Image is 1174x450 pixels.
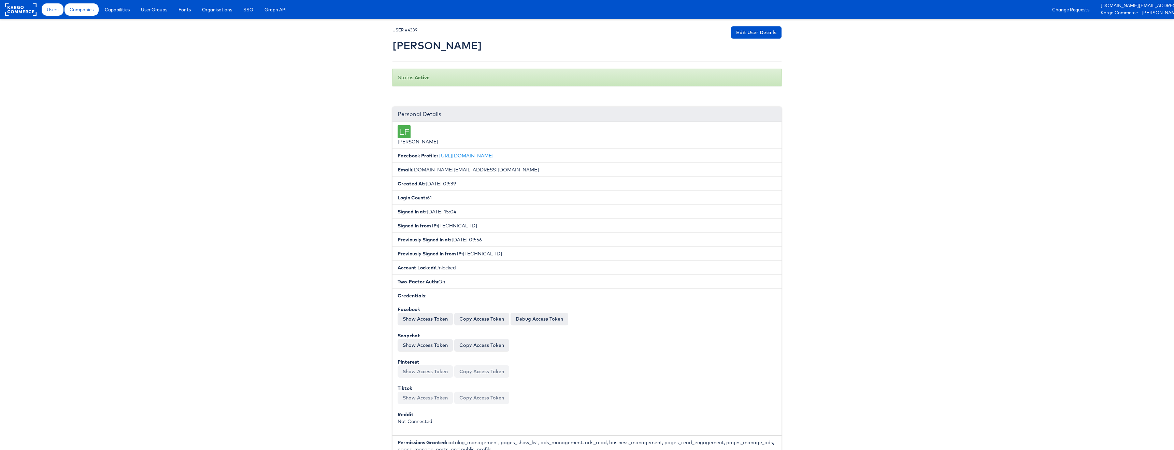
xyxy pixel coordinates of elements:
li: 61 [392,191,782,205]
a: Fonts [173,3,196,16]
b: Login Count: [398,195,427,201]
a: [DOMAIN_NAME][EMAIL_ADDRESS][DOMAIN_NAME] [1101,2,1169,10]
div: Personal Details [392,107,782,122]
a: Change Requests [1047,3,1094,16]
a: SSO [238,3,258,16]
li: : [392,289,782,436]
span: User Groups [141,6,167,13]
a: Graph API [259,3,292,16]
b: Credentials [398,293,425,299]
small: USER #4339 [392,27,417,32]
a: Kargo Commerce - [PERSON_NAME] [1101,10,1169,17]
li: [DATE] 09:39 [392,177,782,191]
b: Two-Factor Auth: [398,279,438,285]
button: Show Access Token [398,339,453,351]
b: Facebook [398,306,420,312]
span: Capabilities [105,6,130,13]
span: Organisations [202,6,232,13]
a: Users [42,3,63,16]
b: Email: [398,167,412,173]
button: Copy Access Token [454,313,509,325]
li: [DATE] 09:56 [392,233,782,247]
div: Status: [392,69,782,86]
b: Permissions Granted: [398,439,447,446]
b: Account Locked: [398,265,435,271]
b: Pinterest [398,359,419,365]
li: Unlocked [392,261,782,275]
a: Capabilities [100,3,135,16]
span: SSO [243,6,253,13]
a: Companies [65,3,99,16]
a: Edit User Details [731,26,782,39]
b: Reddit [398,411,414,418]
b: Previously Signed In from IP: [398,251,463,257]
div: LF [398,125,411,138]
div: Not Connected [398,411,776,425]
li: On [392,275,782,289]
b: Active [415,74,430,81]
li: [DATE] 15:04 [392,205,782,219]
button: Copy Access Token [454,392,509,404]
button: Copy Access Token [454,339,509,351]
span: Fonts [178,6,191,13]
li: [PERSON_NAME] [392,122,782,149]
li: [TECHNICAL_ID] [392,219,782,233]
h2: [PERSON_NAME] [392,40,482,51]
button: Show Access Token [398,365,453,378]
span: Companies [70,6,94,13]
li: [TECHNICAL_ID] [392,247,782,261]
b: Signed In at: [398,209,427,215]
span: Users [47,6,58,13]
a: [URL][DOMAIN_NAME] [439,153,493,159]
b: Signed In from IP: [398,223,438,229]
span: Graph API [264,6,287,13]
button: Show Access Token [398,392,453,404]
a: User Groups [136,3,172,16]
b: Previously Signed In at: [398,237,452,243]
b: Created At: [398,181,426,187]
a: Organisations [197,3,237,16]
button: Copy Access Token [454,365,509,378]
a: Debug Access Token [511,313,568,325]
b: Facebook Profile: [398,153,438,159]
li: [DOMAIN_NAME][EMAIL_ADDRESS][DOMAIN_NAME] [392,163,782,177]
b: Tiktok [398,385,412,391]
button: Show Access Token [398,313,453,325]
b: Snapchat [398,333,420,339]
